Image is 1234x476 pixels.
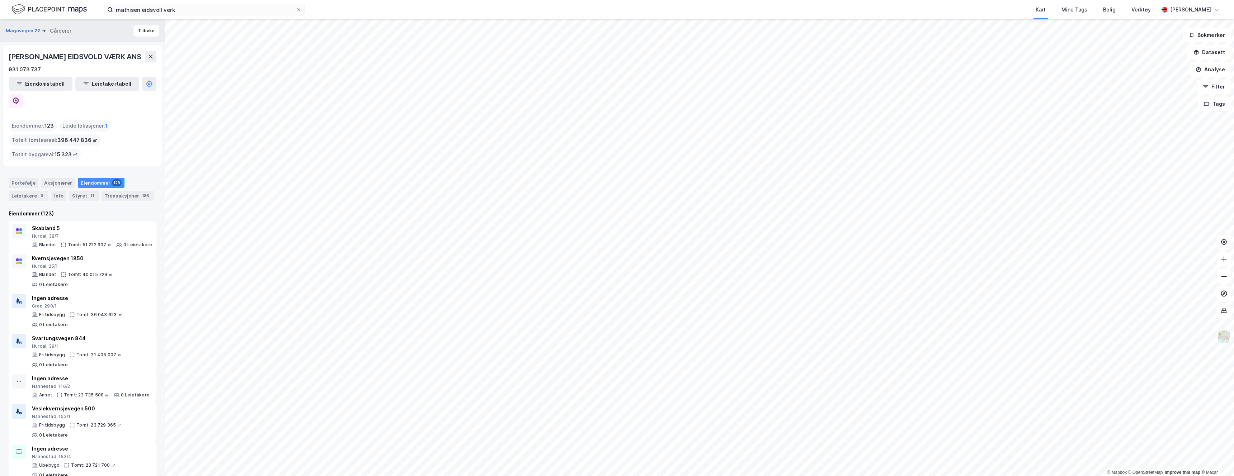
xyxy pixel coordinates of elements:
[39,352,65,358] div: Fritidsbygg
[38,192,46,199] div: 9
[1128,470,1163,475] a: OpenStreetMap
[76,352,122,358] div: Tomt: 31 405 007 ㎡
[1170,5,1211,14] div: [PERSON_NAME]
[1198,97,1231,111] button: Tags
[9,209,156,218] div: Eiendommer (123)
[1107,470,1127,475] a: Mapbox
[39,272,56,277] div: Blandet
[51,191,66,201] div: Info
[32,224,152,233] div: Skabland 5
[1190,62,1231,77] button: Analyse
[32,294,153,303] div: Ingen adresse
[9,134,100,146] div: Totalt tomteareal :
[39,462,60,468] div: Ubebygd
[1197,80,1231,94] button: Filter
[39,322,68,328] div: 0 Leietakere
[9,120,57,132] div: Eiendommer :
[121,392,150,398] div: 0 Leietakere
[9,77,72,91] button: Eiendomstabell
[32,254,153,263] div: Kvernsjøvegen 1850
[6,27,42,34] button: Magovegen 22
[39,242,56,248] div: Blandet
[1198,442,1234,476] iframe: Chat Widget
[32,303,153,309] div: Gran, 290/1
[1036,5,1046,14] div: Kart
[39,432,68,438] div: 0 Leietakere
[60,120,110,132] div: Leide lokasjoner :
[1217,330,1231,343] img: Z
[39,392,52,398] div: Annet
[113,4,296,15] input: Søk på adresse, matrikkel, gårdeiere, leietakere eller personer
[76,422,122,428] div: Tomt: 23 729 365 ㎡
[71,462,116,468] div: Tomt: 23 721 700 ㎡
[44,122,54,130] span: 123
[89,192,96,199] div: 11
[32,414,153,419] div: Nannestad, 153/1
[105,122,108,130] span: 1
[32,374,150,383] div: Ingen adresse
[1131,5,1151,14] div: Verktøy
[112,179,122,186] div: 123
[9,191,48,201] div: Leietakere
[32,384,150,389] div: Nannestad, 116/2
[1198,442,1234,476] div: Kontrollprogram for chat
[1165,470,1200,475] a: Improve this map
[1187,45,1231,59] button: Datasett
[32,444,153,453] div: Ingen adresse
[1183,28,1231,42] button: Bokmerker
[78,178,124,188] div: Eiendommer
[39,282,68,287] div: 0 Leietakere
[32,454,153,460] div: Nannestad, 153/4
[141,192,151,199] div: 186
[11,3,87,16] img: logo.f888ab2527a4732fd821a326f86c7f29.svg
[68,272,113,277] div: Tomt: 40 015 729 ㎡
[32,263,153,269] div: Hurdal, 25/1
[9,51,143,62] div: [PERSON_NAME] EIDSVOLD VÆRK ANS
[55,150,78,159] span: 15 323 ㎡
[41,178,75,188] div: Aksjonærer
[32,404,153,413] div: Veslekvernsjøvegen 500
[32,233,152,239] div: Hurdal, 38/7
[123,242,152,248] div: 0 Leietakere
[39,362,68,368] div: 0 Leietakere
[68,242,112,248] div: Tomt: 51 222 907 ㎡
[9,178,38,188] div: Portefølje
[39,422,65,428] div: Fritidsbygg
[39,312,65,318] div: Fritidsbygg
[9,149,81,160] div: Totalt byggareal :
[32,334,153,343] div: Svartungsvegen 844
[64,392,109,398] div: Tomt: 23 735 508 ㎡
[102,191,154,201] div: Transaksjoner
[9,65,41,74] div: 931 073 737
[50,27,71,35] div: Gårdeier
[76,312,122,318] div: Tomt: 36 043 623 ㎡
[69,191,99,201] div: Styret
[32,343,153,349] div: Hurdal, 39/1
[1103,5,1116,14] div: Bolig
[57,136,98,144] span: 396 447 836 ㎡
[133,25,159,37] button: Tilbake
[1061,5,1087,14] div: Mine Tags
[75,77,139,91] button: Leietakertabell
